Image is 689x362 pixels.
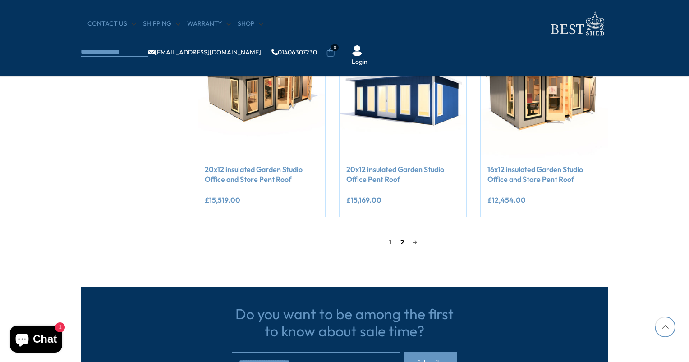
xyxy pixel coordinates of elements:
ins: £15,519.00 [205,196,240,204]
img: 20x12 insulated Garden Studio Office and Store Pent Roof - Best Shed [198,31,325,158]
ins: £15,169.00 [346,196,381,204]
span: 0 [331,44,339,51]
a: → [409,235,422,249]
h3: Do you want to be among the first to know about sale time? [232,305,457,340]
span: 1 [385,235,396,249]
img: User Icon [352,45,363,56]
img: logo [545,9,608,38]
ins: £12,454.00 [487,196,526,204]
a: 2 [396,235,409,249]
img: 16x12 insulated Garden Studio Office and Store Pent Roof - Best Shed [481,31,608,158]
a: Shop [238,19,263,28]
img: 20x12 insulated Garden Studio Office Pent Roof - Best Shed [340,31,467,158]
a: Warranty [187,19,231,28]
a: 20x12 insulated Garden Studio Office and Store Pent Roof [205,164,318,185]
a: Shipping [143,19,180,28]
a: CONTACT US [87,19,136,28]
a: Login [352,58,367,67]
a: [EMAIL_ADDRESS][DOMAIN_NAME] [148,49,261,55]
a: 0 [326,48,335,57]
a: 16x12 insulated Garden Studio Office and Store Pent Roof [487,164,601,185]
a: 20x12 insulated Garden Studio Office Pent Roof [346,164,460,185]
a: 01406307230 [271,49,317,55]
inbox-online-store-chat: Shopify online store chat [7,326,65,355]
